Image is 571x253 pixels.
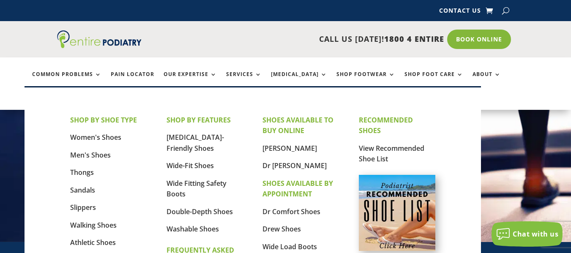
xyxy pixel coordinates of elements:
img: logo (1) [57,30,142,48]
p: CALL US [DATE]! [161,34,444,45]
span: 1800 4 ENTIRE [384,34,444,44]
a: Book Online [447,30,511,49]
a: Thongs [70,168,94,177]
strong: SHOES AVAILABLE BY APPOINTMENT [262,179,333,199]
a: Sandals [70,185,95,195]
a: Pain Locator [111,71,154,90]
a: Podiatrist Recommended Shoe List Australia [359,244,435,253]
a: Dr Comfort Shoes [262,207,320,216]
a: View Recommended Shoe List [359,144,424,164]
a: Shop Foot Care [404,71,463,90]
a: About [473,71,501,90]
strong: RECOMMENDED SHOES [359,115,413,136]
a: [MEDICAL_DATA]-Friendly Shoes [167,133,224,153]
a: Drew Shoes [262,224,301,234]
a: [PERSON_NAME] [262,144,317,153]
a: Entire Podiatry [57,41,142,50]
a: Wide Load Boots [262,242,317,251]
a: Slippers [70,203,96,212]
strong: SHOP BY FEATURES [167,115,231,125]
img: podiatrist-recommended-shoe-list-australia-entire-podiatry [359,175,435,251]
span: Chat with us [513,229,558,239]
strong: SHOES AVAILABLE TO BUY ONLINE [262,115,333,136]
a: Our Expertise [164,71,217,90]
a: Athletic Shoes [70,238,116,247]
a: Dr [PERSON_NAME] [262,161,327,170]
a: Double-Depth Shoes [167,207,233,216]
a: Walking Shoes [70,220,117,230]
a: Wide Fitting Safety Boots [167,179,227,199]
a: Services [226,71,262,90]
a: Men's Shoes [70,150,111,160]
a: Contact Us [439,8,481,17]
a: Shop Footwear [336,71,395,90]
a: Common Problems [32,71,101,90]
button: Chat with us [492,221,563,247]
a: [MEDICAL_DATA] [271,71,327,90]
a: Women's Shoes [70,133,121,142]
strong: SHOP BY SHOE TYPE [70,115,137,125]
a: Washable Shoes [167,224,219,234]
a: Wide-Fit Shoes [167,161,214,170]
